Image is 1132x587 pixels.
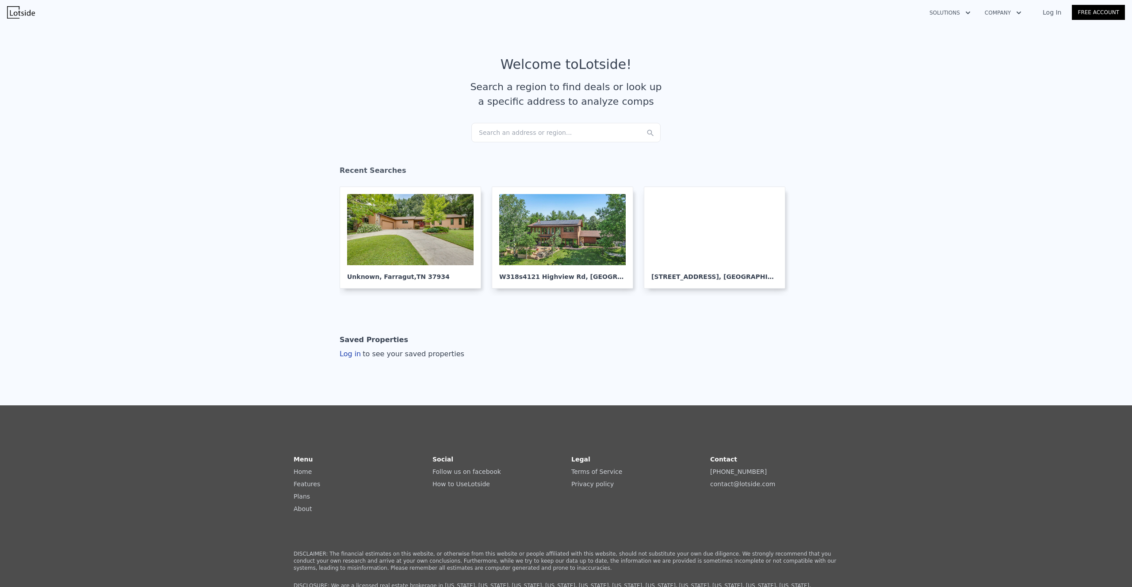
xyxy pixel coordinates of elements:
[499,265,626,281] div: W318s4121 Highview Rd , [GEOGRAPHIC_DATA]
[710,468,767,475] a: [PHONE_NUMBER]
[294,480,320,488] a: Features
[340,349,464,359] div: Log in
[471,123,661,142] div: Search an address or region...
[710,480,775,488] a: contact@lotside.com
[710,456,737,463] strong: Contact
[922,5,978,21] button: Solutions
[294,456,313,463] strong: Menu
[467,80,665,109] div: Search a region to find deals or look up a specific address to analyze comps
[432,456,453,463] strong: Social
[414,273,449,280] span: , TN 37934
[347,265,474,281] div: Unknown , Farragut
[571,456,590,463] strong: Legal
[571,480,614,488] a: Privacy policy
[492,187,640,289] a: W318s4121 Highview Rd, [GEOGRAPHIC_DATA]
[978,5,1029,21] button: Company
[7,6,35,19] img: Lotside
[571,468,622,475] a: Terms of Service
[644,187,792,289] a: [STREET_ADDRESS], [GEOGRAPHIC_DATA]
[294,468,312,475] a: Home
[1072,5,1125,20] a: Free Account
[294,505,312,512] a: About
[1032,8,1072,17] a: Log In
[432,468,501,475] a: Follow us on facebook
[501,57,632,72] div: Welcome to Lotside !
[294,493,310,500] a: Plans
[651,265,778,281] div: [STREET_ADDRESS] , [GEOGRAPHIC_DATA]
[340,331,408,349] div: Saved Properties
[340,187,488,289] a: Unknown, Farragut,TN 37934
[361,350,464,358] span: to see your saved properties
[294,550,838,572] p: DISCLAIMER: The financial estimates on this website, or otherwise from this website or people aff...
[340,158,792,187] div: Recent Searches
[432,480,490,488] a: How to UseLotside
